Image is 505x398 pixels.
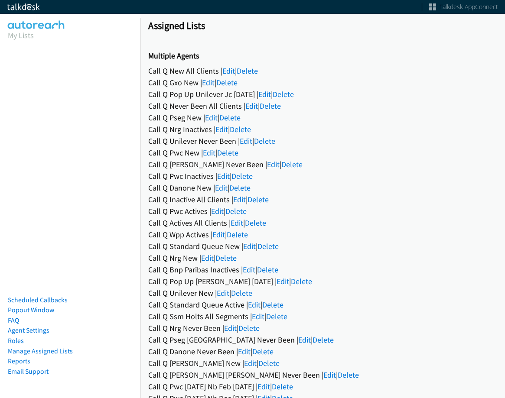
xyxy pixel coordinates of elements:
a: Delete [252,346,274,356]
a: Delete [238,323,260,333]
div: Call Q Pop Up Unilever Jc [DATE] | | [148,88,497,100]
div: Call Q Wpp Actives | | [148,229,497,240]
a: Edit [215,124,228,134]
a: Edit [323,370,336,380]
a: Delete [219,113,241,123]
a: Delete [338,370,359,380]
a: Delete [225,206,247,216]
a: Edit [258,89,271,99]
a: Edit [217,171,230,181]
a: Edit [217,288,229,298]
a: Delete [227,230,248,239]
div: Call Q Standard Queue Active | | [148,299,497,311]
div: Call Q Bnp Paribas Inactives | | [148,264,497,275]
a: Edit [248,300,261,310]
a: My Lists [8,30,34,40]
a: Delete [260,101,281,111]
a: Email Support [8,367,49,375]
a: Edit [245,101,258,111]
a: Delete [230,124,251,134]
a: Edit [201,253,214,263]
div: Call Q Never Been All Clients | | [148,100,497,112]
a: Edit [224,323,237,333]
a: Edit [257,382,270,392]
div: Call Q [PERSON_NAME] Never Been | | [148,159,497,170]
a: Talkdesk AppConnect [429,3,498,11]
a: Delete [257,241,279,251]
a: Delete [291,276,312,286]
a: Edit [277,276,289,286]
a: Reports [8,357,30,365]
a: Edit [231,218,243,228]
a: Edit [233,194,246,204]
a: Edit [267,159,280,169]
a: Edit [222,66,235,76]
a: Manage Assigned Lists [8,347,73,355]
a: Delete [229,183,251,193]
a: Edit [252,311,264,321]
div: Call Q Unilever Never Been | | [148,135,497,147]
div: Call Q Pwc New | | [148,147,497,159]
a: Agent Settings [8,326,49,334]
a: FAQ [8,316,19,324]
a: Delete [245,218,266,228]
a: Delete [237,66,258,76]
a: Edit [203,148,215,158]
div: Call Q Pwc Inactives | | [148,170,497,182]
a: Edit [244,358,257,368]
div: Call Q Gxo New | | [148,77,497,88]
a: Delete [262,300,283,310]
div: Call Q Nrg Never Been | | [148,322,497,334]
a: Delete [231,288,252,298]
a: Edit [215,183,228,193]
div: Call Q [PERSON_NAME] [PERSON_NAME] Never Been | | [148,369,497,381]
div: Call Q Actives All Clients | | [148,217,497,229]
a: Edit [238,346,251,356]
div: Call Q Pseg [GEOGRAPHIC_DATA] Never Been | | [148,334,497,346]
a: Delete [281,159,303,169]
div: Call Q Unilever New | | [148,287,497,299]
a: Edit [243,241,256,251]
div: Call Q Danone Never Been | | [148,346,497,357]
div: Call Q Pwc [DATE] Nb Feb [DATE] | | [148,381,497,392]
a: Delete [217,148,238,158]
a: Delete [313,335,334,345]
h2: Multiple Agents [148,51,497,61]
div: Call Q Nrg Inactives | | [148,123,497,135]
a: Edit [240,136,252,146]
div: Call Q Pwc Actives | | [148,205,497,217]
a: Edit [202,78,215,87]
a: Edit [298,335,311,345]
a: Delete [254,136,275,146]
div: Call Q [PERSON_NAME] New | | [148,357,497,369]
div: Call Q Standard Queue New | | [148,240,497,252]
a: Roles [8,337,24,345]
div: Call Q Danone New | | [148,182,497,194]
a: Delete [272,382,293,392]
a: Delete [231,171,253,181]
a: Edit [205,113,218,123]
a: Delete [248,194,269,204]
div: Call Q Pop Up [PERSON_NAME] [DATE] | | [148,275,497,287]
a: Delete [216,78,238,87]
a: Popout Window [8,306,54,314]
div: Call Q Pseg New | | [148,112,497,123]
a: Delete [273,89,294,99]
a: Edit [211,206,224,216]
div: Call Q Inactive All Clients | | [148,194,497,205]
a: Scheduled Callbacks [8,296,68,304]
a: Edit [243,265,255,275]
div: Call Q New All Clients | | [148,65,497,77]
div: Call Q Ssm Holts All Segments | | [148,311,497,322]
div: Call Q Nrg New | | [148,252,497,264]
a: Delete [266,311,287,321]
h1: Assigned Lists [148,19,497,32]
a: Delete [215,253,237,263]
a: Delete [257,265,278,275]
a: Delete [258,358,280,368]
a: Edit [212,230,225,239]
